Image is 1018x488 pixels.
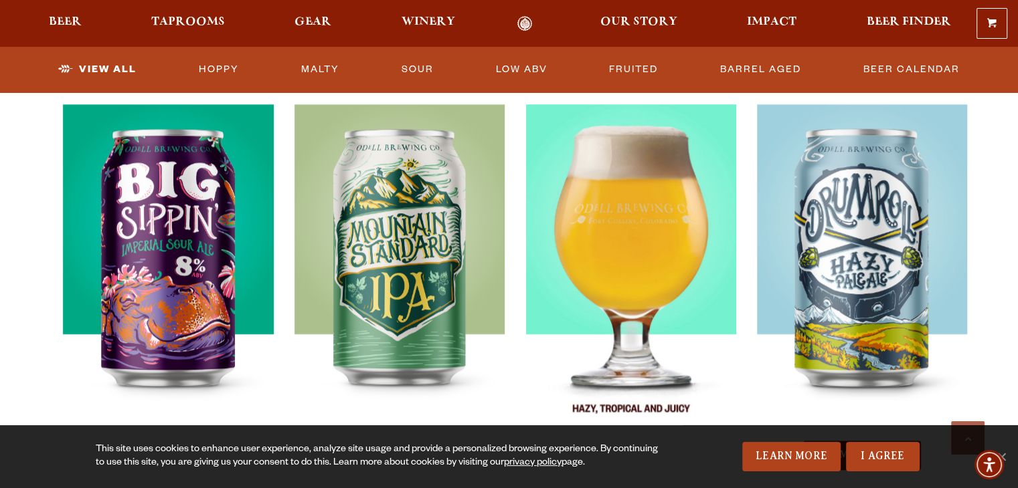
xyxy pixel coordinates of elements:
[754,59,970,439] a: Drumroll Hazy Pale Ale 5 ABV Drumroll Drumroll
[40,16,90,31] a: Beer
[846,442,920,471] a: I Agree
[715,83,738,104] p: 6 ABV
[525,104,736,439] img: Hazer Tag
[396,54,439,85] a: Sour
[143,16,234,31] a: Taprooms
[857,16,959,31] a: Beer Finder
[715,54,807,85] a: Barrel Aged
[742,442,841,471] a: Learn More
[61,83,138,104] p: Imperial Sour Ale
[500,16,550,31] a: Odell Home
[592,16,686,31] a: Our Story
[754,83,814,104] p: Hazy Pale Ale
[747,17,796,27] span: Impact
[402,17,455,27] span: Winery
[294,104,505,439] img: Mountain Standard
[292,83,375,104] p: Mountain Style IPA
[951,421,985,455] a: Scroll to top
[974,450,1004,479] div: Accessibility Menu
[866,17,950,27] span: Beer Finder
[393,16,464,31] a: Winery
[523,83,560,104] p: Hazy IPA
[245,83,276,104] p: 8.0 ABV
[296,54,345,85] a: Malty
[523,59,739,439] a: Hazer Tag Hazy IPA 6 ABV Hazer Tag Hazer Tag
[947,83,970,104] p: 5 ABV
[757,104,967,439] img: Drumroll
[63,104,273,439] img: Big Sippin’
[294,17,331,27] span: Gear
[286,16,340,31] a: Gear
[96,443,667,470] div: This site uses cookies to enhance user experience, analyze site usage and provide a personalized ...
[151,17,225,27] span: Taprooms
[193,54,244,85] a: Hoppy
[490,54,552,85] a: Low ABV
[477,83,507,104] p: 6.5 ABV
[738,16,805,31] a: Impact
[292,59,507,439] a: Mountain Standard Mountain Style IPA 6.5 ABV Mountain Standard Mountain Standard
[604,54,663,85] a: Fruited
[49,17,82,27] span: Beer
[600,17,677,27] span: Our Story
[61,59,276,439] a: Big Sippin’ Imperial Sour Ale 8.0 ABV Big Sippin’ Big Sippin’
[53,54,142,85] a: View All
[504,458,562,469] a: privacy policy
[858,54,965,85] a: Beer Calendar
